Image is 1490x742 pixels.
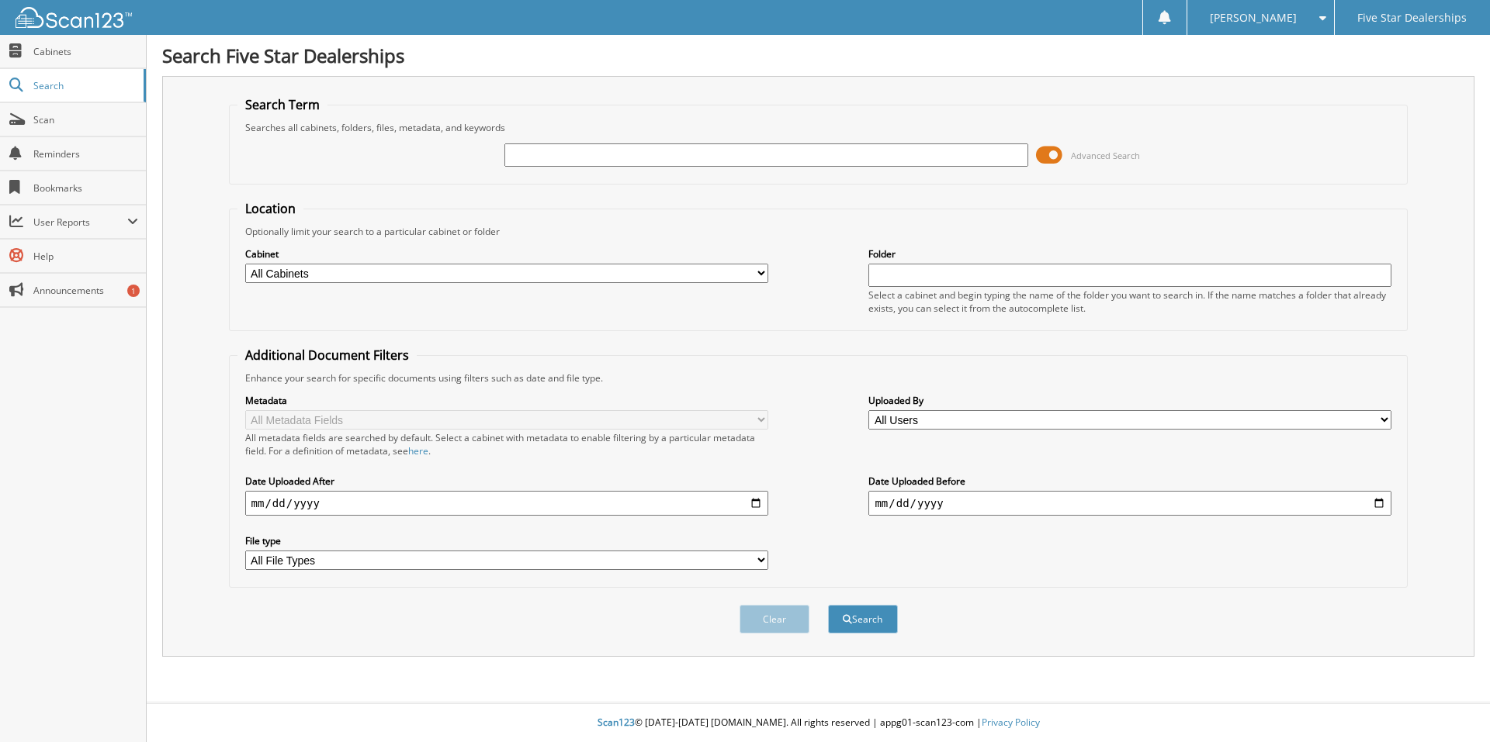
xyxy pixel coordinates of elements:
button: Clear [740,605,809,633]
span: Advanced Search [1071,150,1140,161]
div: Select a cabinet and begin typing the name of the folder you want to search in. If the name match... [868,288,1391,315]
div: 1 [127,285,140,297]
span: Scan [33,113,138,126]
legend: Additional Document Filters [237,347,417,364]
span: Help [33,250,138,263]
span: Scan123 [598,716,635,729]
button: Search [828,605,898,633]
div: Optionally limit your search to a particular cabinet or folder [237,225,1400,238]
span: Announcements [33,284,138,297]
span: Five Star Dealerships [1357,13,1467,22]
a: here [408,444,428,457]
div: © [DATE]-[DATE] [DOMAIN_NAME]. All rights reserved | appg01-scan123-com | [147,704,1490,742]
div: All metadata fields are searched by default. Select a cabinet with metadata to enable filtering b... [245,431,768,457]
label: Folder [868,247,1391,261]
span: [PERSON_NAME] [1210,13,1297,22]
label: Metadata [245,394,768,407]
span: Cabinets [33,45,138,58]
span: Bookmarks [33,181,138,195]
a: Privacy Policy [982,716,1040,729]
span: Reminders [33,147,138,160]
img: scan123-logo-white.svg [16,7,132,28]
h1: Search Five Star Dealerships [162,43,1474,68]
div: Enhance your search for specific documents using filters such as date and file type. [237,371,1400,385]
label: File type [245,534,768,547]
input: start [245,491,768,516]
span: Search [33,79,136,92]
div: Searches all cabinets, folders, files, metadata, and keywords [237,121,1400,134]
span: User Reports [33,216,127,229]
label: Uploaded By [868,394,1391,407]
legend: Search Term [237,96,327,113]
input: end [868,491,1391,516]
label: Date Uploaded Before [868,475,1391,488]
label: Cabinet [245,247,768,261]
legend: Location [237,200,303,217]
label: Date Uploaded After [245,475,768,488]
